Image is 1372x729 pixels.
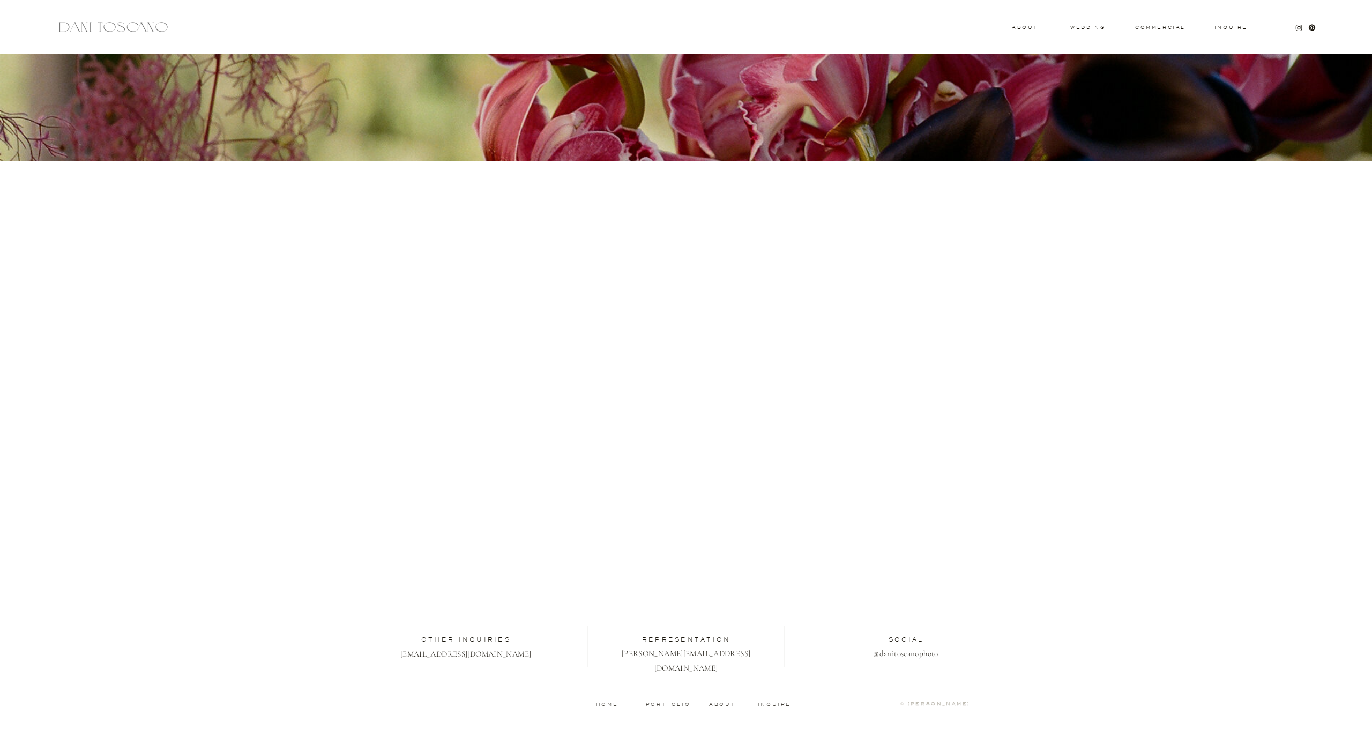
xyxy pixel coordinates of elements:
h2: social [817,637,995,644]
h2: representation [598,637,775,644]
a: [PERSON_NAME][EMAIL_ADDRESS][DOMAIN_NAME] [617,646,755,659]
a: Inquire [1214,25,1248,31]
a: inquire [757,702,792,708]
a: commercial [1135,25,1184,29]
a: About [1012,25,1035,29]
a: about [709,702,739,707]
a: @danitoscanophoto [837,646,975,659]
h2: other inquiries [377,637,555,644]
a: [EMAIL_ADDRESS][DOMAIN_NAME] [397,647,535,660]
a: © [PERSON_NAME] [853,702,970,707]
a: home [580,702,633,707]
a: portfolio [642,702,695,707]
b: © [PERSON_NAME] [900,701,970,706]
a: wedding [1070,25,1105,29]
